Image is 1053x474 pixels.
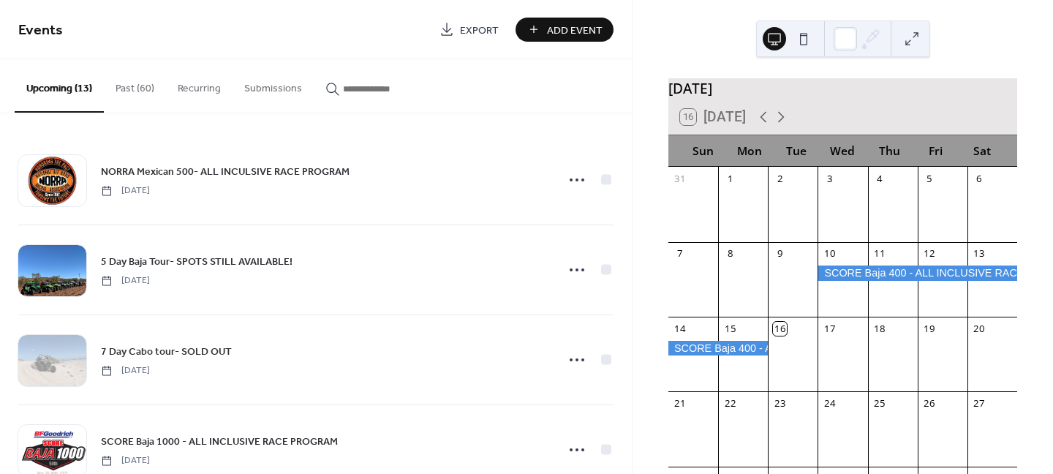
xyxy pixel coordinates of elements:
[101,343,232,360] a: 7 Day Cabo tour- SOLD OUT
[101,163,350,180] a: NORRA Mexican 500- ALL INCULSIVE RACE PROGRAM
[101,165,350,180] span: NORRA Mexican 500- ALL INCULSIVE RACE PROGRAM
[873,322,886,335] div: 18
[101,454,150,467] span: [DATE]
[680,135,727,167] div: Sun
[101,274,150,287] span: [DATE]
[101,345,232,360] span: 7 Day Cabo tour- SOLD OUT
[923,247,936,260] div: 12
[166,59,233,111] button: Recurring
[823,322,837,335] div: 17
[866,135,913,167] div: Thu
[773,322,786,335] div: 16
[727,135,774,167] div: Mon
[823,397,837,410] div: 24
[101,433,338,450] a: SCORE Baja 1000 - ALL INCLUSIVE RACE PROGRAM
[673,247,687,260] div: 7
[873,172,886,185] div: 4
[460,23,499,38] span: Export
[104,59,166,111] button: Past (60)
[673,172,687,185] div: 31
[973,247,986,260] div: 13
[101,184,150,197] span: [DATE]
[673,397,687,410] div: 21
[668,341,768,355] div: SCORE Baja 400 - ALL INCLUSIVE RACE PROGRAM
[818,266,1017,280] div: SCORE Baja 400 - ALL INCLUSIVE RACE PROGRAM
[773,247,786,260] div: 9
[101,364,150,377] span: [DATE]
[101,253,292,270] a: 5 Day Baja Tour- SPOTS STILL AVAILABLE!
[15,59,104,113] button: Upcoming (13)
[723,322,736,335] div: 15
[973,172,986,185] div: 6
[923,397,936,410] div: 26
[973,322,986,335] div: 20
[723,397,736,410] div: 22
[823,172,837,185] div: 3
[923,172,936,185] div: 5
[723,172,736,185] div: 1
[516,18,614,42] button: Add Event
[923,322,936,335] div: 19
[429,18,510,42] a: Export
[673,322,687,335] div: 14
[547,23,603,38] span: Add Event
[723,247,736,260] div: 8
[773,397,786,410] div: 23
[101,434,338,450] span: SCORE Baja 1000 - ALL INCLUSIVE RACE PROGRAM
[668,78,1017,99] div: [DATE]
[773,135,820,167] div: Tue
[823,247,837,260] div: 10
[820,135,867,167] div: Wed
[101,255,292,270] span: 5 Day Baja Tour- SPOTS STILL AVAILABLE!
[773,172,786,185] div: 2
[873,397,886,410] div: 25
[18,16,63,45] span: Events
[873,247,886,260] div: 11
[973,397,986,410] div: 27
[913,135,959,167] div: Fri
[233,59,314,111] button: Submissions
[959,135,1005,167] div: Sat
